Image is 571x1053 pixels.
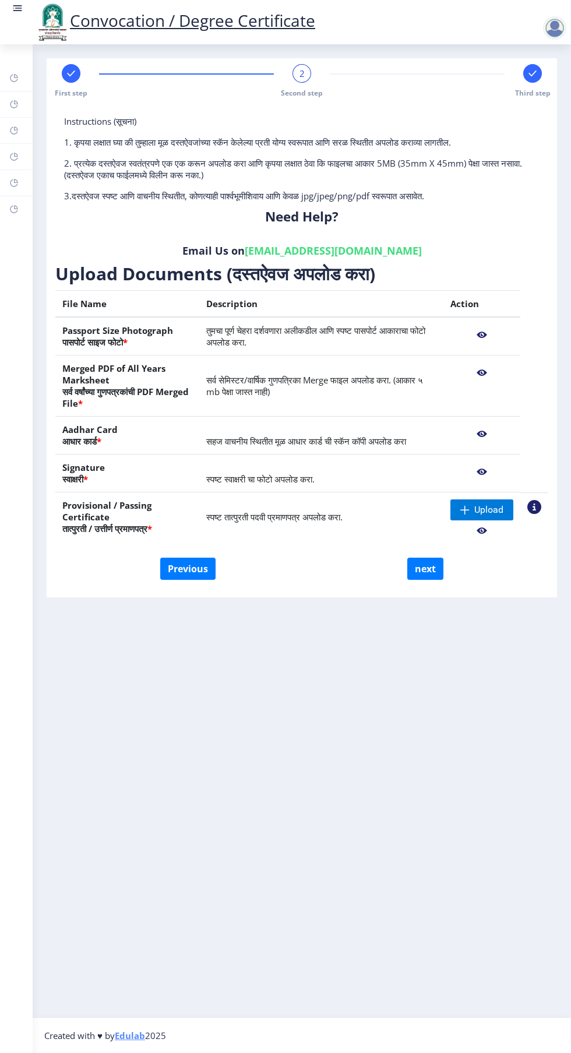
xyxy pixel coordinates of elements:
[450,362,513,383] nb-action: View File
[443,291,520,318] th: Action
[450,325,513,346] nb-action: View File
[55,317,199,355] th: Passport Size Photograph पासपोर्ट साइज फोटो
[160,558,216,580] button: Previous
[35,2,70,42] img: logo
[55,262,548,286] h3: Upload Documents (दस्तऐवज अपलोड करा)
[206,473,315,485] span: स्पष्ट स्वाक्षरी चा फोटो अपलोड करा.
[64,190,540,202] p: 3.दस्तऐवज स्पष्ट आणि वाचनीय स्थितीत, कोणत्याही पार्श्वभूमीशिवाय आणि केवळ jpg/jpeg/png/pdf स्वरूपा...
[44,1030,166,1041] span: Created with ♥ by 2025
[450,424,513,445] nb-action: View File
[407,558,443,580] button: next
[450,462,513,483] nb-action: View File
[199,291,443,318] th: Description
[55,417,199,455] th: Aadhar Card आधार कार्ड
[55,355,199,417] th: Merged PDF of All Years Marksheet सर्व वर्षांच्या गुणपत्रकांची PDF Merged File
[281,88,323,98] span: Second step
[115,1030,145,1041] a: Edulab
[245,244,422,258] a: [EMAIL_ADDRESS][DOMAIN_NAME]
[199,317,443,355] td: तुमचा पूर्ण चेहरा दर्शवणारा अलीकडील आणि स्पष्ट पासपोर्ट आकाराचा फोटो अपलोड करा.
[64,136,540,148] p: 1. कृपया लक्षात घ्या की तुम्हाला मूळ दस्तऐवजांच्या स्कॅन केलेल्या प्रती योग्य स्वरूपात आणि सरळ स्...
[55,492,199,548] th: Provisional / Passing Certificate तात्पुरती / उत्तीर्ण प्रमाणपत्र
[55,88,87,98] span: First step
[55,291,199,318] th: File Name
[64,244,540,258] h6: Email Us on
[474,504,503,516] span: Upload
[64,115,136,127] span: Instructions (सूचना)
[527,500,541,514] nb-action: View Sample PDC
[206,435,406,447] span: सहज वाचनीय स्थितीत मूळ आधार कार्ड ची स्कॅन कॉपी अपलोड करा
[55,455,199,492] th: Signature स्वाक्षरी
[206,374,423,397] span: सर्व सेमिस्टर/वार्षिक गुणपत्रिका Merge फाइल अपलोड करा. (आकार ५ mb पेक्षा जास्त नाही)
[35,9,315,31] a: Convocation / Degree Certificate
[265,207,339,226] b: Need Help?
[299,68,305,79] span: 2
[206,511,343,523] span: स्पष्ट तात्पुरती पदवी प्रमाणपत्र अपलोड करा.
[64,157,540,181] p: 2. प्रत्येक दस्तऐवज स्वतंत्रपणे एक एक करून अपलोड करा आणि कृपया लक्षात ठेवा कि फाइलचा आकार 5MB (35...
[450,520,513,541] nb-action: View File
[515,88,551,98] span: Third step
